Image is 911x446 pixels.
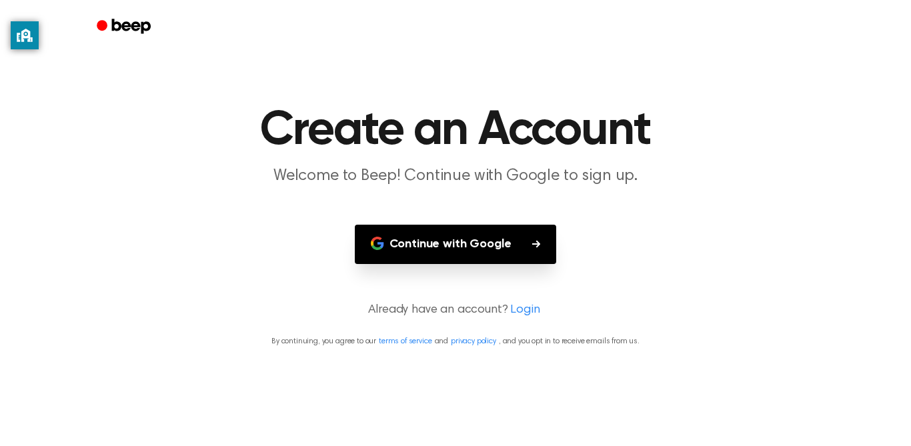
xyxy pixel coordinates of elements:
p: Welcome to Beep! Continue with Google to sign up. [199,165,712,187]
a: terms of service [379,337,431,345]
a: Login [510,301,540,319]
p: By continuing, you agree to our and , and you opt in to receive emails from us. [16,335,895,347]
a: Beep [87,14,163,40]
h1: Create an Account [114,107,797,155]
button: Continue with Google [355,225,557,264]
p: Already have an account? [16,301,895,319]
a: privacy policy [451,337,496,345]
button: privacy banner [11,21,39,49]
